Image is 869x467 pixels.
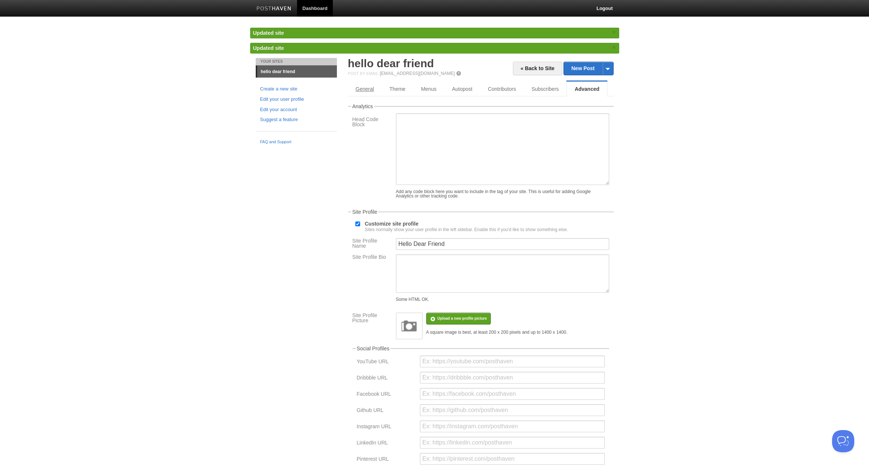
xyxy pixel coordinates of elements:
[832,430,854,452] iframe: Help Scout Beacon - Open
[420,420,605,432] input: Ex: https://instagram.com/posthaven
[260,139,332,145] a: FAQ and Support
[257,66,337,78] a: hello dear friend
[260,106,332,114] a: Edit your account
[396,297,609,302] div: Some HTML OK.
[357,440,415,447] label: LinkedIn URL
[357,391,415,398] label: Facebook URL
[260,116,332,124] a: Suggest a feature
[348,82,382,96] a: General
[357,456,415,463] label: Pinterest URL
[357,359,415,366] label: YouTube URL
[351,209,379,214] legend: Site Profile
[260,85,332,93] a: Create a new site
[513,62,562,75] a: « Back to Site
[524,82,566,96] a: Subscribers
[357,424,415,431] label: Instagram URL
[351,104,374,109] legend: Analytics
[357,408,415,415] label: Github URL
[348,71,379,76] span: Post by Email
[365,221,568,232] label: Customize site profile
[420,437,605,449] input: Ex: https://linkedin.com/posthaven
[426,330,568,334] div: A square image is best, at least 200 x 200 pixels and up to 1400 x 1400.
[396,189,609,198] div: Add any code block here you want to include in the tag of your site. This is useful for adding Go...
[437,316,487,320] span: Upload a new profile picture
[611,43,617,52] a: ×
[256,6,292,12] img: Posthaven-bar
[365,227,568,232] div: Sites normally show your user profile in the left sidebar. Enable this if you'd like to show some...
[352,238,392,250] label: Site Profile Name
[256,58,337,65] li: Your Sites
[348,57,434,69] a: hello dear friend
[398,315,420,337] img: image.png
[420,388,605,400] input: Ex: https://facebook.com/posthaven
[382,82,413,96] a: Theme
[356,346,391,351] legend: Social Profiles
[380,71,455,76] a: [EMAIL_ADDRESS][DOMAIN_NAME]
[420,453,605,465] input: Ex: https://pinterest.com/posthaven
[480,82,524,96] a: Contributors
[564,62,613,75] a: New Post
[253,30,284,36] span: Updated site
[444,82,480,96] a: Autopost
[357,375,415,382] label: Dribbble URL
[566,82,607,96] a: Advanced
[420,372,605,384] input: Ex: https://dribbble.com/posthaven
[352,313,392,325] label: Site Profile Picture
[260,96,332,103] a: Edit your user profile
[420,356,605,367] input: Ex: https://youtube.com/posthaven
[253,45,284,51] span: Updated site
[413,82,444,96] a: Menus
[352,254,392,261] label: Site Profile Bio
[352,117,392,129] label: Head Code Block
[420,404,605,416] input: Ex: https://github.com/posthaven
[611,28,617,37] a: ×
